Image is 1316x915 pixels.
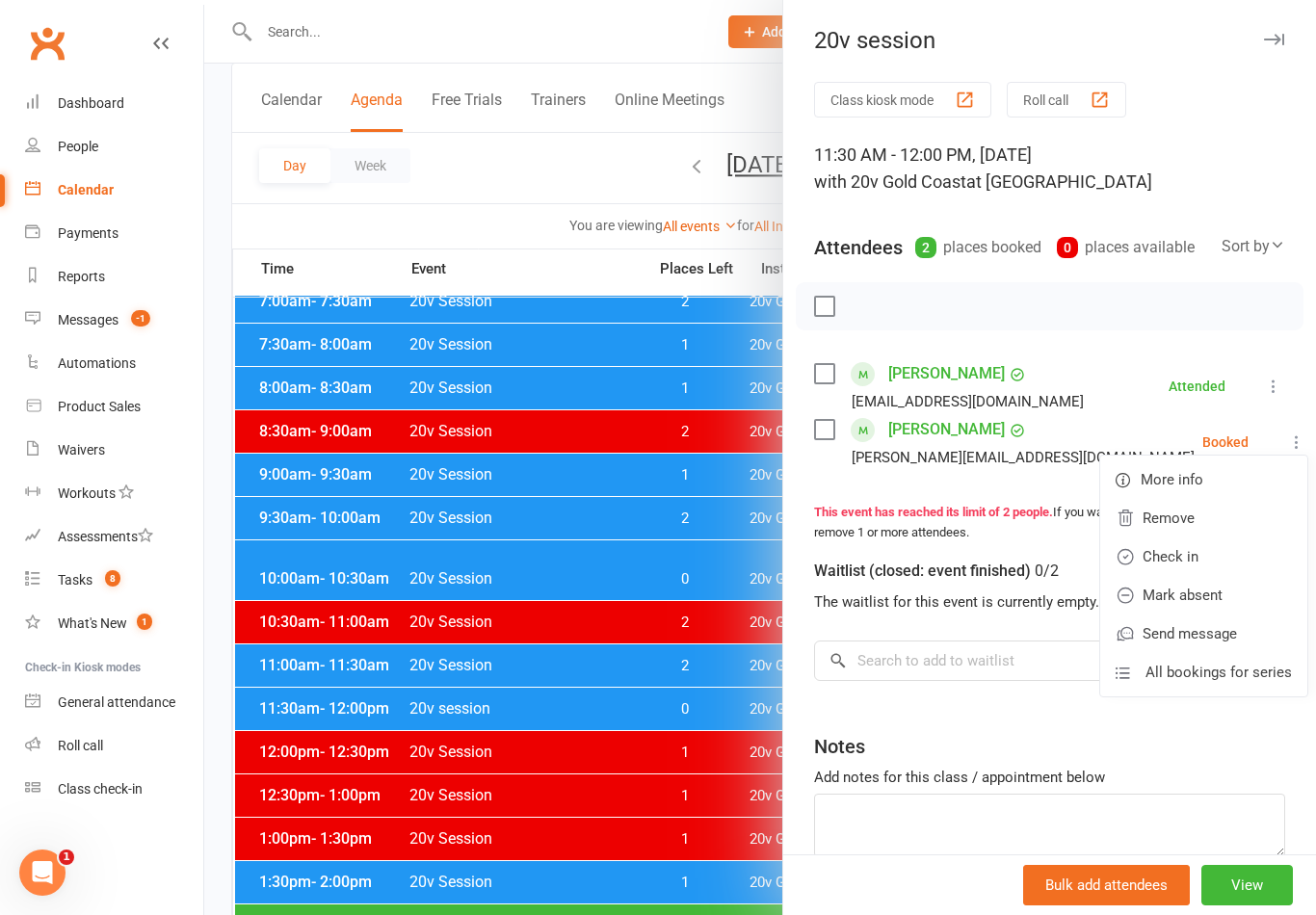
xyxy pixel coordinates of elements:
button: Class kiosk mode [814,82,991,118]
span: 1 [59,850,74,865]
strong: This event has reached its limit of 2 people. [814,505,1053,519]
div: What's New [58,615,127,631]
div: [PERSON_NAME][EMAIL_ADDRESS][DOMAIN_NAME] [852,445,1195,470]
div: Notes [814,733,865,760]
div: General attendance [58,694,175,710]
a: Workouts [25,472,203,515]
span: at [GEOGRAPHIC_DATA] [966,171,1152,192]
a: Tasks 8 [25,559,203,602]
div: If you want to add more people, please remove 1 or more attendees. [814,503,1285,543]
div: Messages [58,312,118,327]
div: 0 [1057,237,1078,258]
div: 20v session [783,27,1316,54]
a: People [25,125,203,169]
div: 0/2 [1035,558,1059,585]
div: Assessments [58,529,153,544]
div: 2 [915,237,936,258]
div: Automations [58,355,136,371]
a: Send message [1100,614,1307,653]
div: Product Sales [58,399,141,414]
a: Clubworx [23,19,71,67]
a: Check in [1100,537,1307,576]
div: Booked [1202,435,1249,449]
div: Waivers [58,442,105,457]
a: Messages -1 [25,299,203,342]
span: with 20v Gold Coast [814,171,966,192]
div: Workouts [58,485,116,501]
a: Payments [25,212,203,255]
div: Reports [58,269,105,284]
a: Mark absent [1100,576,1307,614]
div: Waitlist [814,558,1059,585]
div: Roll call [58,738,103,753]
a: General attendance kiosk mode [25,681,203,724]
button: Bulk add attendees [1023,865,1190,905]
div: Payments [58,225,118,241]
button: Roll call [1007,82,1126,118]
div: Class check-in [58,781,143,797]
a: Waivers [25,429,203,472]
span: 8 [105,570,120,587]
a: Assessments [25,515,203,559]
input: Search to add to waitlist [814,640,1285,681]
span: (closed: event finished) [869,562,1031,580]
a: What's New1 [25,602,203,645]
div: People [58,139,98,154]
div: Sort by [1222,234,1285,259]
a: More info [1100,460,1307,499]
div: Add notes for this class / appointment below [814,766,1285,789]
a: Remove [1100,499,1307,537]
button: View [1201,865,1293,905]
iframe: Intercom live chat [19,850,66,896]
div: Dashboard [58,95,124,111]
a: Roll call [25,724,203,768]
div: The waitlist for this event is currently empty. [814,590,1285,614]
div: Calendar [58,182,114,197]
a: Reports [25,255,203,299]
div: Attendees [814,234,903,261]
a: All bookings for series [1100,653,1307,692]
div: [EMAIL_ADDRESS][DOMAIN_NAME] [852,389,1084,414]
span: All bookings for series [1145,661,1292,684]
span: 1 [137,614,152,630]
a: [PERSON_NAME] [888,414,1005,445]
div: Attended [1169,379,1225,393]
div: places available [1057,234,1195,261]
span: More info [1141,468,1203,491]
a: [PERSON_NAME] [888,358,1005,389]
a: Automations [25,342,203,385]
a: Class kiosk mode [25,768,203,811]
a: Dashboard [25,82,203,125]
div: 11:30 AM - 12:00 PM, [DATE] [814,142,1285,196]
div: places booked [915,234,1041,261]
span: -1 [131,310,150,327]
a: Product Sales [25,385,203,429]
a: Calendar [25,169,203,212]
div: Tasks [58,572,92,588]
